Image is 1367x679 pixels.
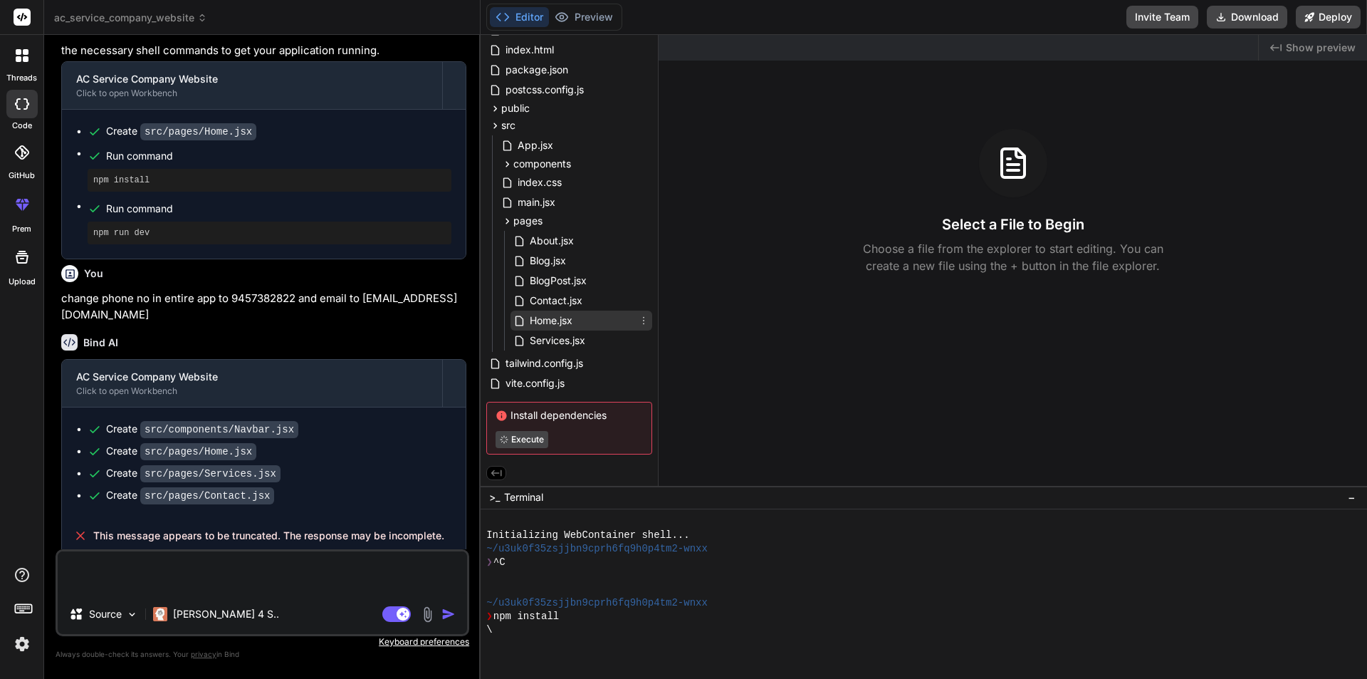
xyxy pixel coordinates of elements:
[9,170,35,182] label: GitHub
[528,232,575,249] span: About.jsx
[6,72,37,84] label: threads
[504,61,570,78] span: package.json
[93,227,446,239] pre: npm run dev
[106,202,451,216] span: Run command
[419,606,436,623] img: attachment
[89,607,122,621] p: Source
[486,529,690,542] span: Initializing WebContainer shell...
[854,240,1173,274] p: Choose a file from the explorer to start editing. You can create a new file using the + button in...
[489,490,500,504] span: >_
[83,336,118,350] h6: Bind AI
[106,444,256,459] div: Create
[496,408,643,423] span: Install dependencies
[504,375,566,392] span: vite.config.js
[76,88,428,99] div: Click to open Workbench
[61,291,466,323] p: change phone no in entire app to 9457382822 and email to [EMAIL_ADDRESS][DOMAIN_NAME]
[501,101,530,115] span: public
[513,214,543,228] span: pages
[9,276,36,288] label: Upload
[441,607,456,621] img: icon
[504,81,585,98] span: postcss.config.js
[486,610,493,623] span: ❯
[486,542,708,556] span: ~/u3uk0f35zsjjbn9cprh6fq9h0p4tm2-wnxx
[93,529,444,543] span: This message appears to be truncated. The response may be incomplete.
[126,608,138,621] img: Pick Models
[153,607,167,621] img: Claude 4 Sonnet
[528,272,588,289] span: BlogPost.jsx
[12,223,31,235] label: prem
[496,431,548,448] button: Execute
[1296,6,1361,28] button: Deploy
[504,490,543,504] span: Terminal
[501,118,515,133] span: src
[528,292,584,309] span: Contact.jsx
[1126,6,1198,28] button: Invite Team
[516,194,557,211] span: main.jsx
[528,332,587,349] span: Services.jsx
[93,175,446,186] pre: npm install
[56,648,469,661] p: Always double-check its answers. Your in Bind
[173,607,279,621] p: [PERSON_NAME] 4 S..
[191,650,216,658] span: privacy
[504,41,555,58] span: index.html
[493,556,506,569] span: ^C
[486,623,492,637] span: \
[62,62,442,109] button: AC Service Company WebsiteClick to open Workbench
[54,11,207,25] span: ac_service_company_website
[12,120,32,132] label: code
[76,370,428,384] div: AC Service Company Website
[549,7,619,27] button: Preview
[504,355,585,372] span: tailwind.config.js
[106,488,274,503] div: Create
[76,72,428,86] div: AC Service Company Website
[516,137,555,154] span: App.jsx
[486,556,493,569] span: ❯
[1348,490,1356,504] span: −
[140,465,281,482] code: src/pages/Services.jsx
[1345,486,1358,509] button: −
[106,422,298,437] div: Create
[528,312,574,329] span: Home.jsx
[942,214,1084,234] h3: Select a File to Begin
[10,632,34,656] img: settings
[62,360,442,407] button: AC Service Company WebsiteClick to open Workbench
[1286,41,1356,55] span: Show preview
[84,266,103,281] h6: You
[56,636,469,648] p: Keyboard preferences
[106,466,281,481] div: Create
[76,385,428,397] div: Click to open Workbench
[493,610,559,623] span: npm install
[1207,6,1287,28] button: Download
[140,443,256,460] code: src/pages/Home.jsx
[106,149,451,163] span: Run command
[528,252,567,269] span: Blog.jsx
[486,596,708,610] span: ~/u3uk0f35zsjjbn9cprh6fq9h0p4tm2-wnxx
[490,7,549,27] button: Editor
[513,157,571,171] span: components
[140,123,256,140] code: src/pages/Home.jsx
[140,487,274,504] code: src/pages/Contact.jsx
[106,124,256,139] div: Create
[516,174,563,191] span: index.css
[140,421,298,438] code: src/components/Navbar.jsx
